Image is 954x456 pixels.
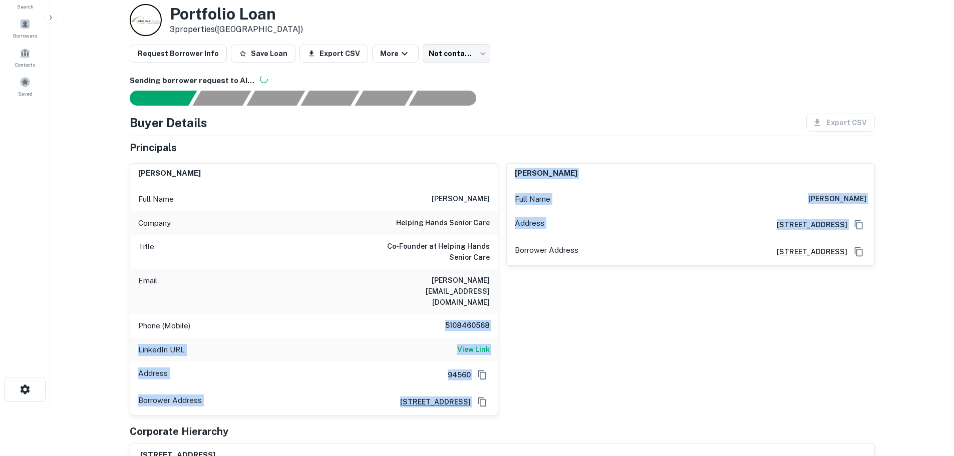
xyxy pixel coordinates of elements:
[475,367,490,382] button: Copy Address
[370,241,490,263] h6: Co-Founder at Helping Hands Senior Care
[372,45,419,63] button: More
[138,217,171,229] p: Company
[515,217,544,232] p: Address
[192,91,251,106] div: Your request is received and processing...
[3,44,47,71] a: Contacts
[300,91,359,106] div: Principals found, AI now looking for contact information...
[515,168,577,179] h6: [PERSON_NAME]
[15,61,35,69] span: Contacts
[457,344,490,355] h6: View Link
[130,140,177,155] h5: Principals
[118,91,193,106] div: Sending borrower request to AI...
[430,320,490,332] h6: 5108460568
[769,246,847,257] a: [STREET_ADDRESS]
[170,5,303,24] h3: Portfolio Loan
[231,45,295,63] button: Save Loan
[515,193,550,205] p: Full Name
[130,75,875,87] h6: Sending borrower request to AI...
[13,32,37,40] span: Borrowers
[130,424,228,439] h5: Corporate Hierarchy
[3,15,47,42] a: Borrowers
[515,244,578,259] p: Borrower Address
[18,90,33,98] span: Saved
[138,275,157,308] p: Email
[138,168,201,179] h6: [PERSON_NAME]
[138,367,168,382] p: Address
[355,91,413,106] div: Principals found, still searching for contact information. This may take time...
[808,193,866,205] h6: [PERSON_NAME]
[769,219,847,230] a: [STREET_ADDRESS]
[475,394,490,409] button: Copy Address
[138,344,185,356] p: LinkedIn URL
[409,91,488,106] div: AI fulfillment process complete.
[3,73,47,100] a: Saved
[392,396,471,407] a: [STREET_ADDRESS]
[904,376,954,424] iframe: Chat Widget
[17,3,34,11] span: Search
[138,320,190,332] p: Phone (Mobile)
[432,193,490,205] h6: [PERSON_NAME]
[396,217,490,229] h6: helping hands senior care
[138,241,154,263] p: Title
[246,91,305,106] div: Documents found, AI parsing details...
[138,394,202,409] p: Borrower Address
[851,217,866,232] button: Copy Address
[299,45,368,63] button: Export CSV
[440,369,471,380] h6: 94560
[130,45,227,63] button: Request Borrower Info
[370,275,490,308] h6: [PERSON_NAME][EMAIL_ADDRESS][DOMAIN_NAME]
[170,24,303,36] p: 3 properties ([GEOGRAPHIC_DATA])
[851,244,866,259] button: Copy Address
[138,193,174,205] p: Full Name
[457,344,490,356] a: View Link
[423,44,490,63] div: Not contacted
[130,114,207,132] h4: Buyer Details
